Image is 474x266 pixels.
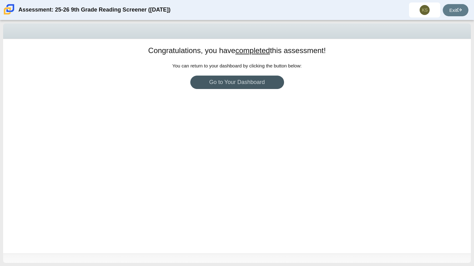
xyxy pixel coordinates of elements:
span: KS [422,8,428,12]
a: Carmen School of Science & Technology [2,12,16,17]
h1: Congratulations, you have this assessment! [148,45,326,56]
a: Exit [443,4,468,16]
img: Carmen School of Science & Technology [2,3,16,16]
span: You can return to your dashboard by clicking the button below: [172,63,302,68]
a: Go to Your Dashboard [190,76,284,89]
div: Assessment: 25-26 9th Grade Reading Screener ([DATE]) [18,2,171,17]
u: completed [235,46,270,55]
